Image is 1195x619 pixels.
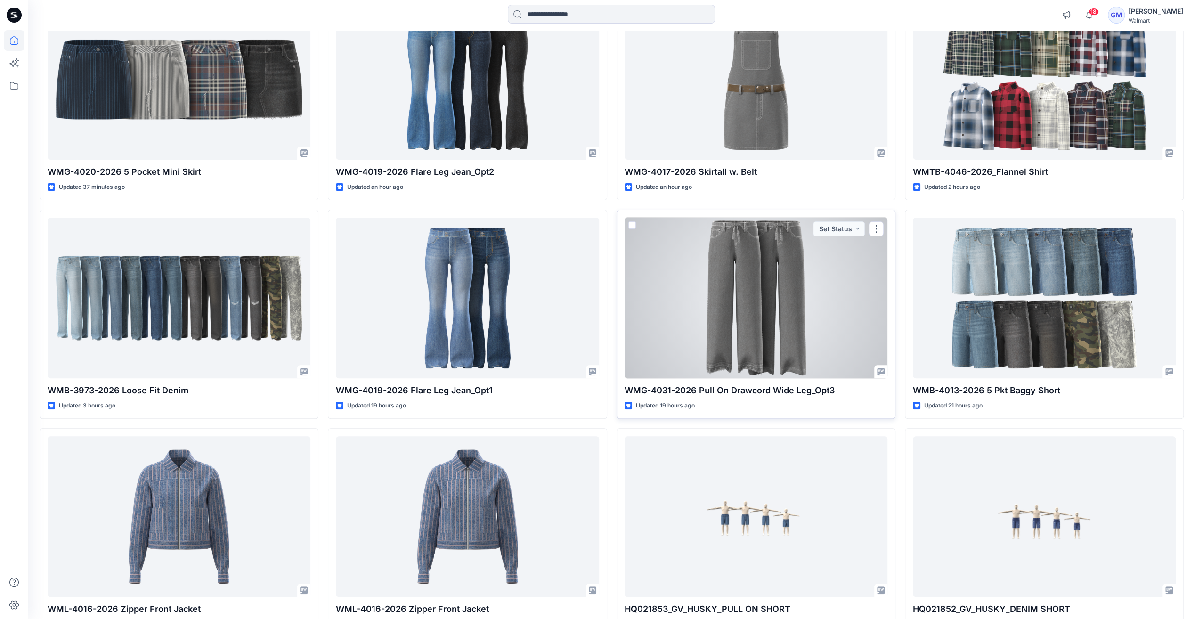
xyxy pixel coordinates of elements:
[336,603,599,616] p: WML-4016-2026 Zipper Front Jacket
[336,384,599,397] p: WMG-4019-2026 Flare Leg Jean_Opt1
[59,401,115,411] p: Updated 3 hours ago
[48,603,310,616] p: WML-4016-2026 Zipper Front Jacket
[636,182,692,192] p: Updated an hour ago
[347,401,406,411] p: Updated 19 hours ago
[924,182,980,192] p: Updated 2 hours ago
[625,384,887,397] p: WMG-4031-2026 Pull On Drawcord Wide Leg_Opt3
[59,182,125,192] p: Updated 37 minutes ago
[48,165,310,179] p: WMG-4020-2026 5 Pocket Mini Skirt
[913,603,1176,616] p: HQ021852_GV_HUSKY_DENIM SHORT
[1129,6,1183,17] div: [PERSON_NAME]
[336,165,599,179] p: WMG-4019-2026 Flare Leg Jean_Opt2
[48,384,310,397] p: WMB-3973-2026 Loose Fit Denim
[1108,7,1125,24] div: GM
[913,165,1176,179] p: WMTB-4046-2026_Flannel Shirt
[636,401,695,411] p: Updated 19 hours ago
[913,384,1176,397] p: WMB-4013-2026 5 Pkt Baggy Short
[347,182,403,192] p: Updated an hour ago
[625,165,887,179] p: WMG-4017-2026 Skirtall w. Belt
[48,218,310,378] a: WMB-3973-2026 Loose Fit Denim
[1089,8,1099,16] span: 18
[336,436,599,597] a: WML-4016-2026 Zipper Front Jacket
[336,218,599,378] a: WMG-4019-2026 Flare Leg Jean_Opt1
[625,436,887,597] a: HQ021853_GV_HUSKY_PULL ON SHORT
[48,436,310,597] a: WML-4016-2026 Zipper Front Jacket
[625,218,887,378] a: WMG-4031-2026 Pull On Drawcord Wide Leg_Opt3
[625,603,887,616] p: HQ021853_GV_HUSKY_PULL ON SHORT
[913,218,1176,378] a: WMB-4013-2026 5 Pkt Baggy Short
[1129,17,1183,24] div: Walmart
[913,436,1176,597] a: HQ021852_GV_HUSKY_DENIM SHORT
[924,401,983,411] p: Updated 21 hours ago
